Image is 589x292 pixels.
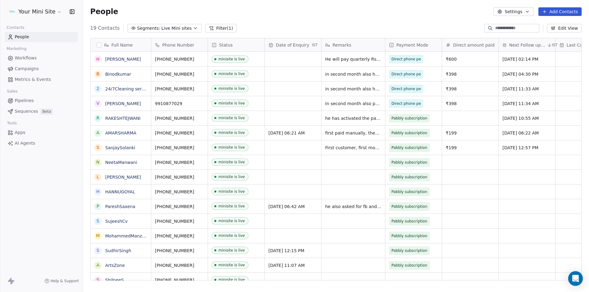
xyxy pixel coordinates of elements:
[208,38,264,51] div: Status
[268,262,318,268] span: [DATE] 11:07 AM
[105,86,153,91] a: 24/7Cleaning services
[218,219,245,223] div: minisite is live
[391,233,427,239] span: Pabbly subscription
[5,96,78,106] a: Pipelines
[391,115,427,121] span: Pabbly subscription
[218,204,245,208] div: minisite is live
[155,115,204,121] span: [PHONE_NUMBER]
[15,108,38,115] span: Sequences
[325,145,381,151] span: First customer, first month paid manually and then activated subscription.
[391,130,427,136] span: Pabbly subscription
[218,278,245,282] div: minisite is live
[446,56,495,62] span: ₹600
[218,86,245,91] div: minisite is live
[502,100,552,107] span: [DATE] 11:34 AM
[391,174,427,180] span: Pabbly subscription
[97,174,99,180] div: L
[218,145,245,150] div: minisite is live
[105,278,124,283] a: ShilpeeS
[96,159,99,165] div: N
[502,71,552,77] span: [DATE] 04:30 PM
[155,86,204,92] span: [PHONE_NUMBER]
[499,38,555,51] div: Next Follow up dateIST
[391,56,421,62] span: Direct phone pe
[218,233,245,238] div: minisite is live
[391,189,427,195] span: Pabbly subscription
[218,72,245,76] div: minisite is live
[90,38,151,51] div: Full Name
[96,262,99,268] div: A
[446,71,495,77] span: ₹398
[5,64,78,74] a: Campaigns
[453,42,495,48] span: Direct amount paid
[442,38,499,51] div: Direct amount paid
[90,25,120,32] span: 19 Contacts
[111,42,133,48] span: Full Name
[265,38,321,51] div: Date of EnquiryIST
[155,248,204,254] span: [PHONE_NUMBER]
[97,85,99,92] div: 2
[105,219,128,224] a: SujeeshCv
[155,277,204,283] span: [PHONE_NUMBER]
[218,175,245,179] div: minisite is live
[15,97,34,104] span: Pipelines
[90,7,118,16] span: People
[90,52,151,281] div: grid
[325,115,381,121] span: he has activated the pabbly subscription again before date also on [DATE]
[155,130,204,136] span: [PHONE_NUMBER]
[15,129,25,136] span: Apps
[161,25,192,32] span: Live Mini sites
[538,7,582,16] button: Add Contacts
[96,71,99,77] div: B
[105,175,141,180] a: [PERSON_NAME]
[391,71,421,77] span: Direct phone pe
[325,100,381,107] span: In second month also paid manually rs 199, ask him to subsribe next month.
[5,106,78,116] a: SequencesBeta
[15,66,39,72] span: Campaigns
[218,131,245,135] div: minisite is live
[105,233,149,238] a: MohammedManzoor
[105,248,131,253] a: SudhirSingh
[96,115,99,121] div: R
[105,131,136,135] a: AMARSHARMA
[268,203,318,210] span: [DATE] 06:42 AM
[218,116,245,120] div: minisite is live
[105,189,135,194] a: HANNUGOYAL
[155,189,204,195] span: [PHONE_NUMBER]
[446,130,495,136] span: ₹199
[97,203,99,210] div: P
[391,159,427,165] span: Pabbly subscription
[568,271,583,286] div: Open Intercom Messenger
[547,24,582,32] button: Edit View
[446,86,495,92] span: ₹398
[5,32,78,42] a: People
[105,101,141,106] a: [PERSON_NAME]
[218,189,245,194] div: minisite is live
[502,130,552,136] span: [DATE] 06:22 AM
[268,248,318,254] span: [DATE] 12:15 PM
[9,8,16,15] img: yourminisite%20logo%20png.png
[40,108,53,115] span: Beta
[4,87,20,96] span: Sales
[321,38,385,51] div: Remarks
[96,188,100,195] div: H
[396,42,428,48] span: Payment Mode
[155,71,204,77] span: [PHONE_NUMBER]
[97,144,99,151] div: S
[502,145,552,151] span: [DATE] 12:57 PM
[391,248,427,254] span: Pabbly subscription
[446,100,495,107] span: ₹398
[4,44,29,53] span: Marketing
[325,86,381,92] span: in second month also he paid manually, but he will activate subscription in next month
[96,100,99,107] div: V
[105,72,131,77] a: Binodkumar
[385,38,442,51] div: Payment Mode
[391,262,427,268] span: Pabbly subscription
[552,43,558,47] span: IST
[502,56,552,62] span: [DATE] 02:14 PM
[218,57,245,61] div: minisite is live
[51,279,79,283] span: Help & Support
[15,55,37,61] span: Workflows
[446,145,495,151] span: ₹199
[44,279,79,283] a: Help & Support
